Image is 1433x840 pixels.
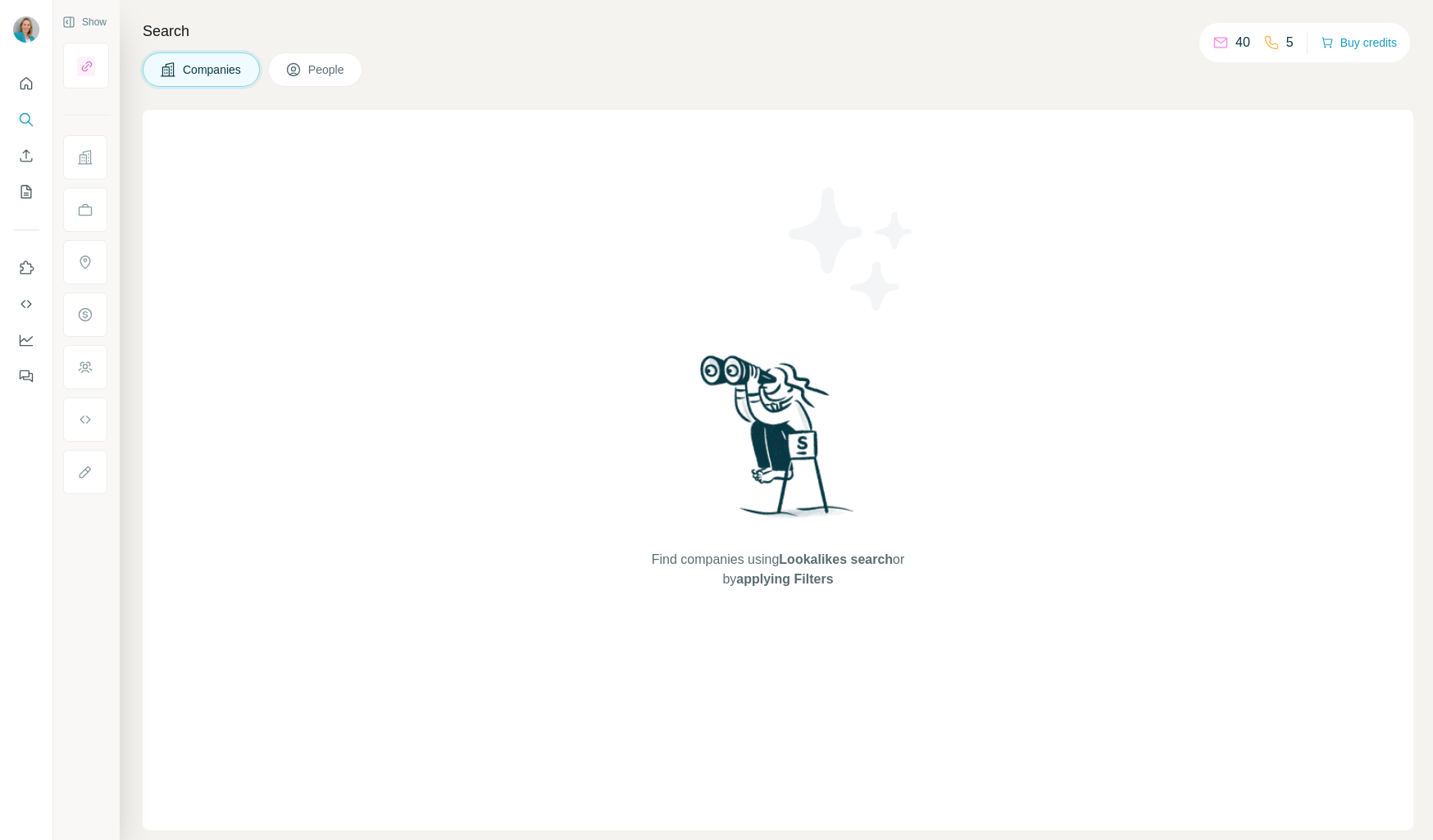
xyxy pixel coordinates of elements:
[13,141,39,170] button: Enrich CSV
[143,20,1413,43] h4: Search
[778,175,926,323] img: Surfe Illustration - Stars
[693,351,863,534] img: Surfe Illustration - Woman searching with binoculars
[647,550,909,589] span: Find companies using or by
[13,69,39,98] button: Quick start
[736,572,833,586] span: applying Filters
[779,552,893,566] span: Lookalikes search
[1286,33,1294,52] p: 5
[13,253,39,283] button: Use Surfe on LinkedIn
[13,289,39,319] button: Use Surfe API
[1235,33,1250,52] p: 40
[13,177,39,207] button: My lists
[13,16,39,43] img: Avatar
[183,61,243,78] span: Companies
[308,61,346,78] span: People
[1321,31,1397,54] button: Buy credits
[13,325,39,355] button: Dashboard
[13,105,39,134] button: Search
[13,361,39,391] button: Feedback
[51,10,118,34] button: Show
